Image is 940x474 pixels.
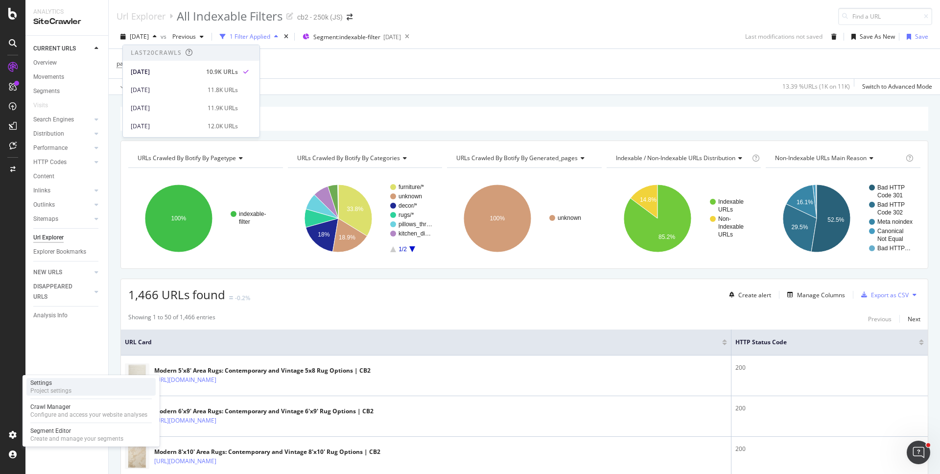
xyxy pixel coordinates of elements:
[208,86,238,95] div: 11.8K URLs
[399,221,432,228] text: pillows_thr…
[138,154,236,162] span: URLs Crawled By Botify By pagetype
[33,282,92,302] a: DISAPPEARED URLS
[33,247,86,257] div: Explorer Bookmarks
[154,407,374,416] div: Modern 6'x9' Area Rugs: Contemporary and Vintage 6'x9' Rug Options | CB2
[30,435,123,443] div: Create and manage your segments
[640,196,657,203] text: 14.8%
[117,59,142,68] span: pagetype
[347,14,352,21] div: arrow-right-arrow-left
[128,176,282,261] svg: A chart.
[718,198,744,205] text: Indexable
[766,176,920,261] svg: A chart.
[868,313,892,325] button: Previous
[907,441,930,464] iframe: Intercom live chat
[871,291,909,299] div: Export as CSV
[735,363,924,372] div: 200
[33,214,58,224] div: Sitemaps
[154,448,380,456] div: Modern 8'x10' Area Rugs: Contemporary and Vintage 8'x10' Rug Options | CB2
[30,387,71,395] div: Project settings
[230,32,270,41] div: 1 Filter Applied
[877,209,903,216] text: Code 302
[614,150,750,166] h4: Indexable / Non-Indexable URLs Distribution
[235,294,250,302] div: -0.2%
[908,315,920,323] div: Next
[33,143,68,153] div: Performance
[718,223,744,230] text: Indexable
[607,176,761,261] svg: A chart.
[33,171,101,182] a: Content
[399,230,431,237] text: kitchen_di…
[797,291,845,299] div: Manage Columns
[125,445,149,469] img: main image
[877,236,903,242] text: Not Equal
[33,233,101,243] a: Url Explorer
[117,79,145,95] button: Apply
[915,32,928,41] div: Save
[131,104,202,113] div: [DATE]
[828,216,845,223] text: 52.5%
[33,58,57,68] div: Overview
[454,150,593,166] h4: URLs Crawled By Botify By generated_pages
[857,287,909,303] button: Export as CSV
[735,338,904,347] span: HTTP Status Code
[33,214,92,224] a: Sitemaps
[136,150,274,166] h4: URLs Crawled By Botify By pagetype
[33,282,83,302] div: DISAPPEARED URLS
[33,58,101,68] a: Overview
[877,184,905,191] text: Bad HTTP
[447,176,600,261] svg: A chart.
[783,289,845,301] button: Manage Columns
[239,218,250,225] text: filter
[33,100,48,111] div: Visits
[117,11,165,22] a: Url Explorer
[33,100,58,111] a: Visits
[399,202,417,209] text: decor/*
[130,32,149,41] span: 2025 Sep. 10th
[208,122,238,131] div: 12.0K URLs
[33,157,67,167] div: HTTP Codes
[177,8,282,24] div: All Indexable Filters
[131,68,200,76] div: [DATE]
[216,29,282,45] button: 1 Filter Applied
[26,378,156,396] a: SettingsProject settings
[208,104,238,113] div: 11.9K URLs
[735,445,924,453] div: 200
[33,157,92,167] a: HTTP Codes
[782,82,850,91] div: 13.39 % URLs ( 1K on 11K )
[33,129,92,139] a: Distribution
[30,379,71,387] div: Settings
[797,199,813,206] text: 16.1%
[877,192,903,199] text: Code 301
[33,310,101,321] a: Analysis Info
[30,403,147,411] div: Crawl Manager
[877,245,911,252] text: Bad HTTP…
[558,214,581,221] text: unknown
[33,171,54,182] div: Content
[154,366,371,375] div: Modern 5'x8' Area Rugs: Contemporary and Vintage 5x8 Rug Options | CB2
[131,122,202,131] div: [DATE]
[117,29,161,45] button: [DATE]
[399,246,407,253] text: 1/2
[399,184,424,190] text: furniture/*
[154,416,216,426] a: [URL][DOMAIN_NAME]
[288,176,441,261] svg: A chart.
[658,234,675,240] text: 85.2%
[282,32,290,42] div: times
[239,211,266,217] text: indexable-
[616,154,735,162] span: Indexable / Non-Indexable URLs distribution
[33,44,92,54] a: CURRENT URLS
[33,72,64,82] div: Movements
[718,215,731,222] text: Non-
[399,193,422,200] text: unknown
[775,154,867,162] span: Non-Indexable URLs Main Reason
[338,234,355,241] text: 18.9%
[738,291,771,299] div: Create alert
[860,32,895,41] div: Save As New
[128,313,215,325] div: Showing 1 to 50 of 1,466 entries
[792,224,808,231] text: 29.5%
[383,33,401,41] div: [DATE]
[725,287,771,303] button: Create alert
[33,143,92,153] a: Performance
